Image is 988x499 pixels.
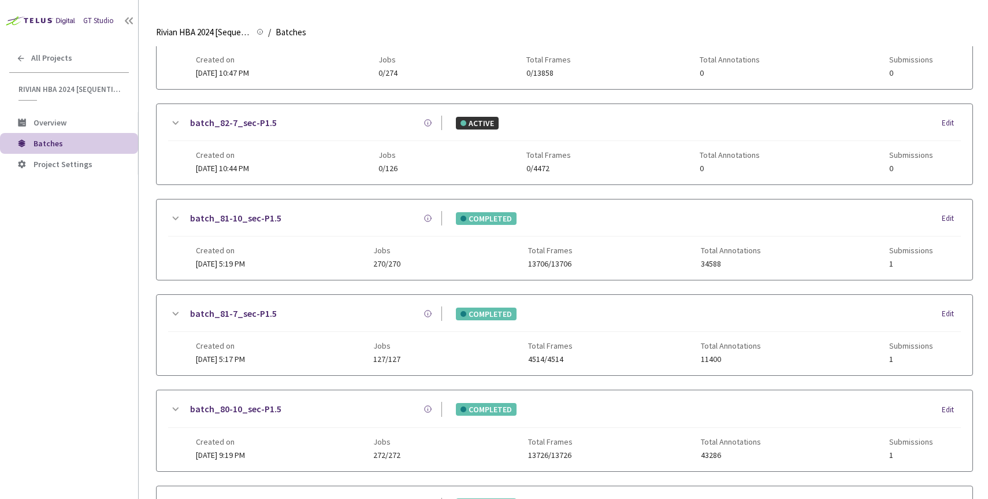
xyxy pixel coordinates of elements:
[196,246,245,255] span: Created on
[196,150,249,160] span: Created on
[157,104,972,184] div: batch_82-7_sec-P1.5ACTIVEEditCreated on[DATE] 10:44 PMJobs0/126Total Frames0/4472Total Annotation...
[196,55,249,64] span: Created on
[196,450,245,460] span: [DATE] 9:19 PM
[701,437,761,446] span: Total Annotations
[700,164,760,173] span: 0
[528,451,573,460] span: 13726/13726
[889,355,933,364] span: 1
[378,55,398,64] span: Jobs
[373,451,400,460] span: 272/272
[378,164,398,173] span: 0/126
[456,403,517,416] div: COMPLETED
[157,390,972,471] div: batch_80-10_sec-P1.5COMPLETEDEditCreated on[DATE] 9:19 PMJobs272/272Total Frames13726/13726Total ...
[700,55,760,64] span: Total Annotations
[528,437,573,446] span: Total Frames
[373,341,400,350] span: Jobs
[196,68,249,78] span: [DATE] 10:47 PM
[889,341,933,350] span: Submissions
[701,451,761,460] span: 43286
[889,69,933,77] span: 0
[276,25,306,39] span: Batches
[528,341,573,350] span: Total Frames
[456,308,517,320] div: COMPLETED
[942,404,961,416] div: Edit
[373,355,400,364] span: 127/127
[190,116,277,130] a: batch_82-7_sec-P1.5
[373,246,400,255] span: Jobs
[526,69,571,77] span: 0/13858
[889,55,933,64] span: Submissions
[196,163,249,173] span: [DATE] 10:44 PM
[268,25,271,39] li: /
[31,53,72,63] span: All Projects
[34,138,63,149] span: Batches
[701,246,761,255] span: Total Annotations
[889,150,933,160] span: Submissions
[196,354,245,364] span: [DATE] 5:17 PM
[190,306,277,321] a: batch_81-7_sec-P1.5
[526,55,571,64] span: Total Frames
[942,308,961,320] div: Edit
[83,15,114,27] div: GT Studio
[526,150,571,160] span: Total Frames
[889,260,933,268] span: 1
[700,69,760,77] span: 0
[528,355,573,364] span: 4514/4514
[700,150,760,160] span: Total Annotations
[196,341,245,350] span: Created on
[942,213,961,224] div: Edit
[378,69,398,77] span: 0/274
[526,164,571,173] span: 0/4472
[889,437,933,446] span: Submissions
[456,117,499,130] div: ACTIVE
[196,437,245,446] span: Created on
[196,258,245,269] span: [DATE] 5:19 PM
[378,150,398,160] span: Jobs
[190,402,281,416] a: batch_80-10_sec-P1.5
[456,212,517,225] div: COMPLETED
[701,341,761,350] span: Total Annotations
[701,260,761,268] span: 34588
[34,117,66,128] span: Overview
[373,437,400,446] span: Jobs
[157,199,972,280] div: batch_81-10_sec-P1.5COMPLETEDEditCreated on[DATE] 5:19 PMJobs270/270Total Frames13706/13706Total ...
[157,295,972,375] div: batch_81-7_sec-P1.5COMPLETEDEditCreated on[DATE] 5:17 PMJobs127/127Total Frames4514/4514Total Ann...
[942,117,961,129] div: Edit
[34,159,92,169] span: Project Settings
[528,246,573,255] span: Total Frames
[373,260,400,268] span: 270/270
[190,211,281,226] a: batch_81-10_sec-P1.5
[18,84,122,94] span: Rivian HBA 2024 [Sequential]
[889,451,933,460] span: 1
[701,355,761,364] span: 11400
[528,260,573,268] span: 13706/13706
[157,9,972,89] div: batch_82-10_sec-P1.5ACTIVEEditCreated on[DATE] 10:47 PMJobs0/274Total Frames0/13858Total Annotati...
[889,164,933,173] span: 0
[156,25,250,39] span: Rivian HBA 2024 [Sequential]
[889,246,933,255] span: Submissions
